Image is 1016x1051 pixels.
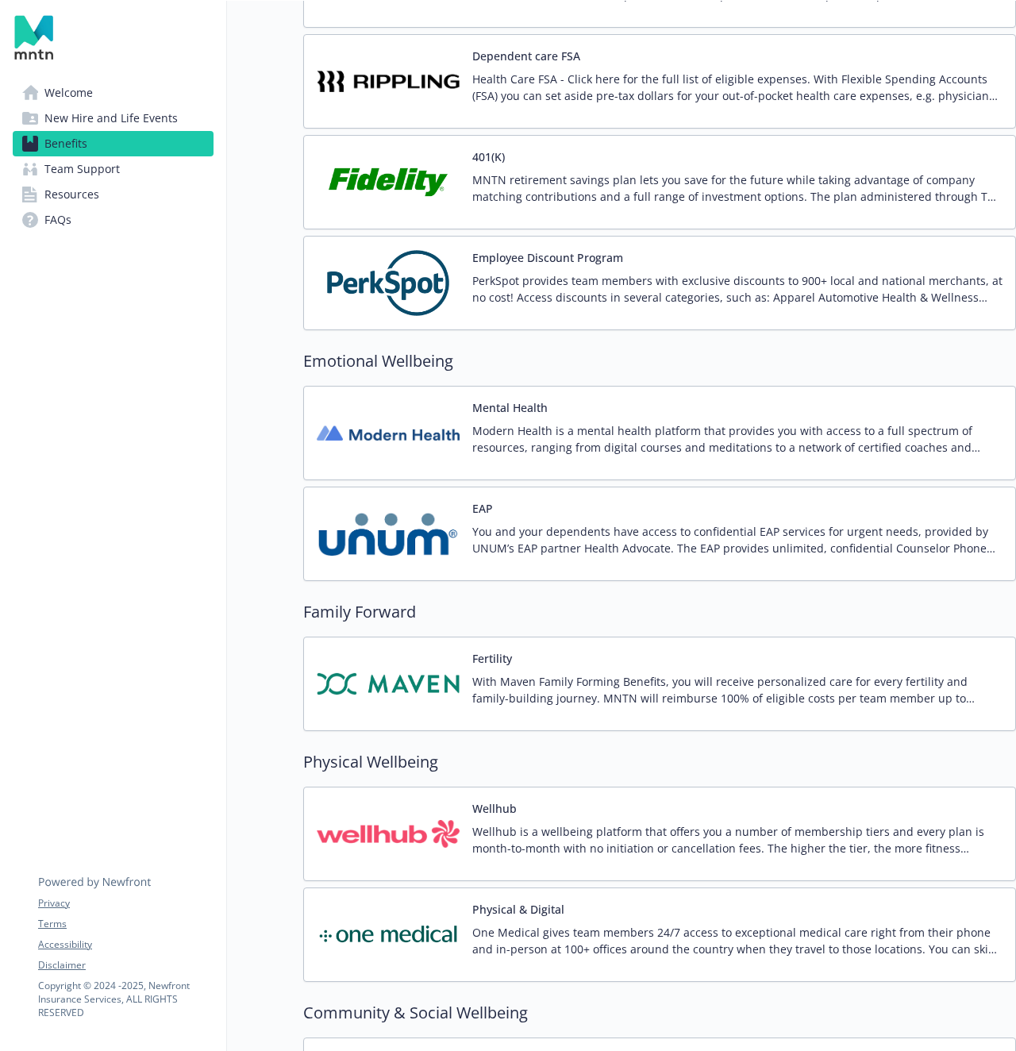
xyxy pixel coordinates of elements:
a: Resources [13,182,214,207]
span: New Hire and Life Events [44,106,178,131]
button: Fertility [472,650,512,667]
h2: Physical Wellbeing [303,750,1016,774]
img: One Medical carrier logo [317,901,460,968]
button: EAP [472,500,493,517]
button: Mental Health [472,399,548,416]
button: 401(K) [472,148,505,165]
span: Benefits [44,131,87,156]
img: Fidelity Investments carrier logo [317,148,460,216]
h2: Family Forward [303,600,1016,624]
a: FAQs [13,207,214,233]
p: You and your dependents have access to confidential EAP services for urgent needs, provided by UN... [472,523,1003,556]
span: Team Support [44,156,120,182]
p: MNTN retirement savings plan lets you save for the future while taking advantage of company match... [472,171,1003,205]
button: Employee Discount Program [472,249,623,266]
a: Privacy [38,896,213,910]
button: Dependent care FSA [472,48,580,64]
button: Wellhub [472,800,517,817]
p: Health Care FSA - Click here for the full list of eligible expenses. With Flexible Spending Accou... [472,71,1003,104]
a: Benefits [13,131,214,156]
a: Disclaimer [38,958,213,972]
a: Team Support [13,156,214,182]
p: With Maven Family Forming Benefits, you will receive personalized care for every fertility and fa... [472,673,1003,706]
button: Physical & Digital [472,901,564,918]
span: Welcome [44,80,93,106]
img: UNUM carrier logo [317,500,460,568]
img: Rippling carrier logo [317,48,460,115]
a: Accessibility [38,937,213,952]
p: Copyright © 2024 - 2025 , Newfront Insurance Services, ALL RIGHTS RESERVED [38,979,213,1019]
p: One Medical gives team members 24/7 access to exceptional medical care right from their phone and... [472,924,1003,957]
h2: Emotional Wellbeing [303,349,1016,373]
img: PerkSpot carrier logo [317,249,460,317]
p: Modern Health is a mental health platform that provides you with access to a full spectrum of res... [472,422,1003,456]
img: Modern Health carrier logo [317,399,460,467]
img: Wellhub carrier logo [317,800,460,868]
p: Wellhub is a wellbeing platform that offers you a number of membership tiers and every plan is mo... [472,823,1003,857]
a: Welcome [13,80,214,106]
a: Terms [38,917,213,931]
p: PerkSpot provides team members with exclusive discounts to 900+ local and national merchants, at ... [472,272,1003,306]
span: Resources [44,182,99,207]
a: New Hire and Life Events [13,106,214,131]
h2: Community & Social Wellbeing [303,1001,1016,1025]
span: FAQs [44,207,71,233]
img: Maven carrier logo [317,650,460,718]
